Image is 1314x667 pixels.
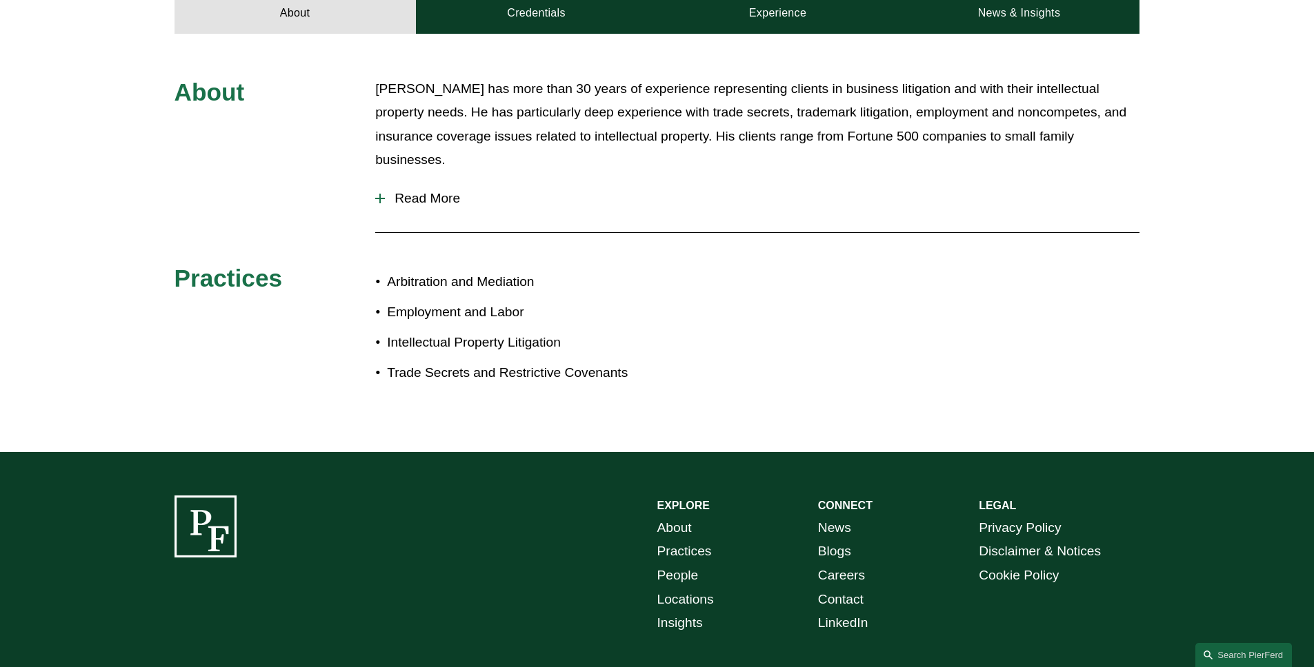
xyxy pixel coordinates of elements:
[818,564,865,588] a: Careers
[175,79,245,105] span: About
[657,588,714,612] a: Locations
[175,265,283,291] span: Practices
[818,588,864,612] a: Contact
[375,181,1139,216] button: Read More
[375,77,1139,172] p: [PERSON_NAME] has more than 30 years of experience representing clients in business litigation an...
[1195,643,1292,667] a: Search this site
[818,540,851,564] a: Blogs
[657,516,692,540] a: About
[387,270,657,294] p: Arbitration and Mediation
[818,611,868,635] a: LinkedIn
[979,540,1101,564] a: Disclaimer & Notices
[657,540,712,564] a: Practices
[657,500,710,511] strong: EXPLORE
[979,500,1016,511] strong: LEGAL
[979,516,1061,540] a: Privacy Policy
[387,300,657,325] p: Employment and Labor
[657,611,703,635] a: Insights
[818,500,873,511] strong: CONNECT
[979,564,1059,588] a: Cookie Policy
[657,564,699,588] a: People
[818,516,851,540] a: News
[387,361,657,385] p: Trade Secrets and Restrictive Covenants
[385,191,1139,206] span: Read More
[387,331,657,355] p: Intellectual Property Litigation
